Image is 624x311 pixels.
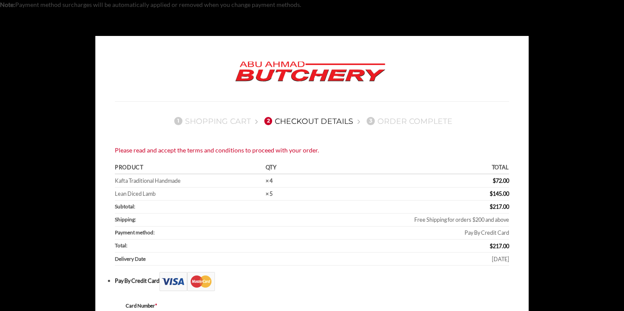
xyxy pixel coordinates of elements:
th: Total: [115,240,299,253]
bdi: 72.00 [493,177,509,184]
td: Kafta Traditional Handmade [115,175,263,188]
label: Pay By Credit Card [115,277,215,284]
span: 1 [174,117,182,125]
span: $ [490,203,493,210]
a: 1Shopping Cart [172,117,251,126]
th: Total [299,162,509,175]
img: Checkout [159,272,215,291]
bdi: 145.00 [490,190,509,197]
th: Qty [263,162,299,175]
th: Shipping: [115,214,299,227]
bdi: 217.00 [490,203,509,210]
a: 2Checkout details [262,117,354,126]
abbr: required [155,303,157,308]
th: Delivery Date [115,253,299,266]
strong: × 5 [266,190,273,197]
bdi: 217.00 [490,243,509,249]
span: $ [490,190,493,197]
td: [DATE] [299,253,509,266]
span: $ [490,243,493,249]
th: Payment method: [115,227,299,240]
strong: × 4 [266,177,273,184]
td: Lean Diced Lamb [115,188,263,201]
div: Please read and accept the terms and conditions to proceed with your order. [115,146,509,155]
td: Pay By Credit Card [299,227,509,240]
label: Card Number [126,302,299,310]
nav: Checkout steps [115,110,509,133]
img: Abu Ahmad Butchery [228,55,393,88]
th: Subtotal: [115,201,299,214]
td: Free Shipping for orders $200 and above [299,214,509,227]
span: $ [493,177,496,184]
span: 2 [264,117,272,125]
th: Product [115,162,263,175]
